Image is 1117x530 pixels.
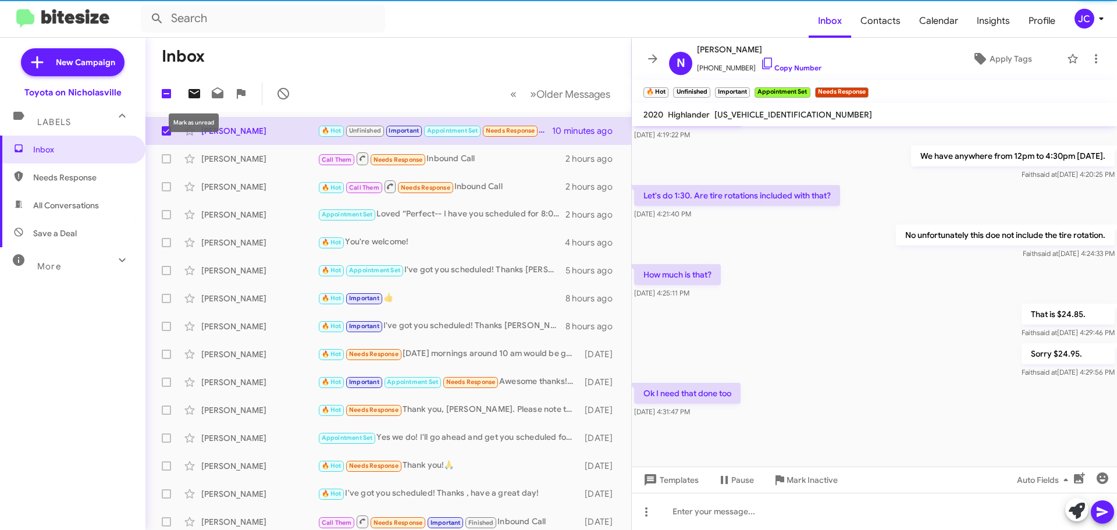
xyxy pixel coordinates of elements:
[201,348,318,360] div: [PERSON_NAME]
[565,153,622,165] div: 2 hours ago
[349,322,379,330] span: Important
[579,432,622,444] div: [DATE]
[318,208,565,221] div: Loved “Perfect-- I have you scheduled for 8:00 AM - [DATE]! Let me know if you need anything else...
[634,407,690,416] span: [DATE] 4:31:47 PM
[510,87,517,101] span: «
[33,144,132,155] span: Inbox
[1022,170,1115,179] span: Faith [DATE] 4:20:25 PM
[322,211,373,218] span: Appointment Set
[446,378,496,386] span: Needs Response
[373,519,423,527] span: Needs Response
[1037,170,1057,179] span: said at
[579,460,622,472] div: [DATE]
[201,516,318,528] div: [PERSON_NAME]
[911,145,1115,166] p: We have anywhere from 12pm to 4:30pm [DATE].
[565,293,622,304] div: 8 hours ago
[162,47,205,66] h1: Inbox
[322,406,341,414] span: 🔥 Hot
[349,294,379,302] span: Important
[201,404,318,416] div: [PERSON_NAME]
[322,239,341,246] span: 🔥 Hot
[169,113,219,132] div: Mark as unread
[523,82,617,106] button: Next
[565,181,622,193] div: 2 hours ago
[530,87,536,101] span: »
[431,519,461,527] span: Important
[318,459,579,472] div: Thank you!🙏
[322,266,341,274] span: 🔥 Hot
[33,200,99,211] span: All Conversations
[318,319,565,333] div: I've got you scheduled! Thanks [PERSON_NAME], have a great day!
[322,350,341,358] span: 🔥 Hot
[33,227,77,239] span: Save a Deal
[579,376,622,388] div: [DATE]
[896,225,1115,246] p: No unfortunately this doe not include the tire rotation.
[990,48,1032,69] span: Apply Tags
[387,378,438,386] span: Appointment Set
[427,127,478,134] span: Appointment Set
[322,184,341,191] span: 🔥 Hot
[322,156,352,163] span: Call Them
[967,4,1019,38] span: Insights
[673,87,710,98] small: Unfinished
[755,87,810,98] small: Appointment Set
[201,488,318,500] div: [PERSON_NAME]
[201,265,318,276] div: [PERSON_NAME]
[809,4,851,38] a: Inbox
[579,488,622,500] div: [DATE]
[21,48,124,76] a: New Campaign
[715,87,750,98] small: Important
[731,469,754,490] span: Pause
[641,469,699,490] span: Templates
[668,109,710,120] span: Highlander
[201,209,318,220] div: [PERSON_NAME]
[697,42,821,56] span: [PERSON_NAME]
[579,516,622,528] div: [DATE]
[1037,368,1057,376] span: said at
[318,151,565,166] div: Inbound Call
[318,375,579,389] div: Awesome thanks!!!!
[851,4,910,38] a: Contacts
[318,264,565,277] div: I've got you scheduled! Thanks [PERSON_NAME], have a great day!
[373,156,423,163] span: Needs Response
[677,54,685,73] span: N
[634,185,840,206] p: Let's do 1:30. Are tire rotations included with that?
[910,4,967,38] a: Calendar
[815,87,869,98] small: Needs Response
[37,261,61,272] span: More
[349,127,381,134] span: Unfinished
[565,209,622,220] div: 2 hours ago
[1019,4,1065,38] a: Profile
[322,127,341,134] span: 🔥 Hot
[643,109,663,120] span: 2020
[37,117,71,127] span: Labels
[565,265,622,276] div: 5 hours ago
[322,434,373,442] span: Appointment Set
[318,403,579,417] div: Thank you, [PERSON_NAME]. Please note that the appointment is for my Avalon; not the Sienna. Just...
[565,321,622,332] div: 8 hours ago
[322,378,341,386] span: 🔥 Hot
[33,172,132,183] span: Needs Response
[201,153,318,165] div: [PERSON_NAME]
[349,350,399,358] span: Needs Response
[201,376,318,388] div: [PERSON_NAME]
[349,406,399,414] span: Needs Response
[1022,304,1115,325] p: That is $24.85.
[1023,249,1115,258] span: Faith [DATE] 4:24:33 PM
[634,383,741,404] p: Ok I need that done too
[401,184,450,191] span: Needs Response
[322,294,341,302] span: 🔥 Hot
[1022,328,1115,337] span: Faith [DATE] 4:29:46 PM
[763,469,847,490] button: Mark Inactive
[318,291,565,305] div: 👍
[942,48,1061,69] button: Apply Tags
[322,490,341,497] span: 🔥 Hot
[1075,9,1094,29] div: JC
[536,88,610,101] span: Older Messages
[322,462,341,469] span: 🔥 Hot
[322,519,352,527] span: Call Them
[579,348,622,360] div: [DATE]
[1038,249,1058,258] span: said at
